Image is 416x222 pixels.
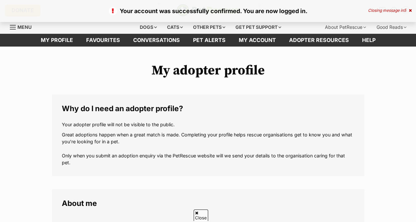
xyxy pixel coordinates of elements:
p: Your adopter profile will not be visible to the public. [62,121,355,128]
p: Great adoptions happen when a great match is made. Completing your profile helps rescue organisat... [62,131,355,166]
div: Good Reads [372,21,411,34]
span: Close [194,210,208,221]
a: Favourites [80,34,127,47]
legend: Why do I need an adopter profile? [62,104,355,113]
a: Menu [10,21,36,32]
a: My account [232,34,282,47]
span: Menu [17,24,32,30]
div: Other pets [188,21,230,34]
a: Help [355,34,382,47]
div: Get pet support [231,21,286,34]
h1: My adopter profile [52,63,364,78]
a: My profile [34,34,80,47]
a: Adopter resources [282,34,355,47]
div: Dogs [135,21,161,34]
div: Cats [162,21,187,34]
fieldset: Why do I need an adopter profile? [52,94,364,176]
legend: About me [62,199,355,208]
div: About PetRescue [320,21,371,34]
a: conversations [127,34,186,47]
a: Pet alerts [186,34,232,47]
